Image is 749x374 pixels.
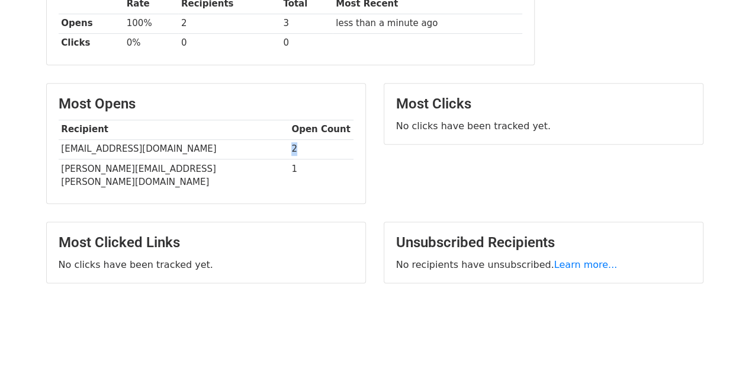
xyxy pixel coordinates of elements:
td: [PERSON_NAME][EMAIL_ADDRESS][PERSON_NAME][DOMAIN_NAME] [59,159,289,191]
h3: Most Clicked Links [59,234,353,251]
div: Widget de chat [690,317,749,374]
td: 0 [178,33,280,53]
h3: Most Opens [59,95,353,113]
td: 100% [124,14,178,33]
td: 0 [280,33,333,53]
p: No recipients have unsubscribed. [396,258,691,271]
a: Learn more... [554,259,618,270]
th: Clicks [59,33,124,53]
h3: Most Clicks [396,95,691,113]
th: Recipient [59,120,289,139]
th: Open Count [289,120,353,139]
p: No clicks have been tracked yet. [396,120,691,132]
th: Opens [59,14,124,33]
td: 2 [178,14,280,33]
p: No clicks have been tracked yet. [59,258,353,271]
td: 3 [280,14,333,33]
h3: Unsubscribed Recipients [396,234,691,251]
td: 0% [124,33,178,53]
td: 1 [289,159,353,191]
td: [EMAIL_ADDRESS][DOMAIN_NAME] [59,139,289,159]
td: less than a minute ago [333,14,522,33]
td: 2 [289,139,353,159]
iframe: Chat Widget [690,317,749,374]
